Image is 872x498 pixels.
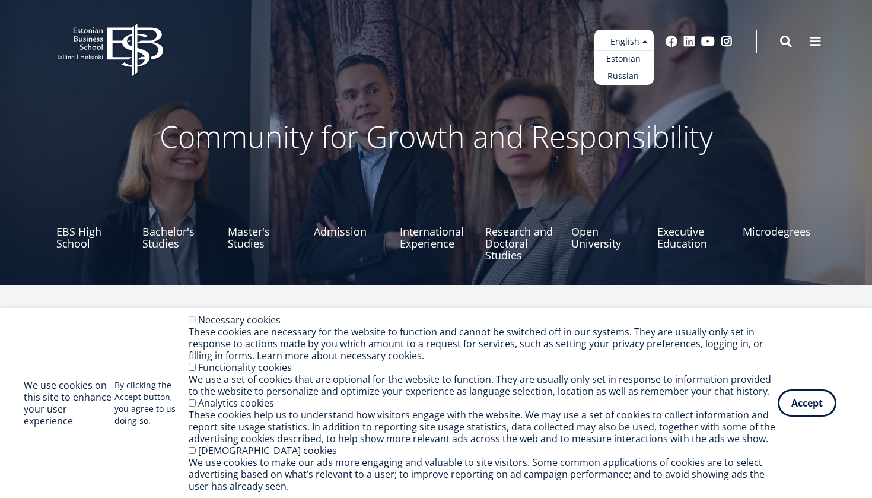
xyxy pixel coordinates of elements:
a: Facebook [666,36,677,47]
a: Master's Studies [228,202,301,261]
a: Microdegrees [743,202,816,261]
p: Community for Growth and Responsibility [122,119,750,154]
div: These cookies help us to understand how visitors engage with the website. We may use a set of coo... [189,409,778,445]
a: Executive Education [657,202,730,261]
label: Necessary cookies [198,313,281,326]
p: By clicking the Accept button, you agree to us doing so. [114,379,188,427]
a: Research and Doctoral Studies [485,202,558,261]
a: EBS High School [56,202,129,261]
div: We use cookies to make our ads more engaging and valuable to site visitors. Some common applicati... [189,456,778,492]
a: Estonian [594,50,654,68]
label: Functionality cookies [198,361,292,374]
a: Linkedin [683,36,695,47]
a: Instagram [721,36,733,47]
a: International Experience [400,202,473,261]
a: Youtube [701,36,715,47]
div: We use a set of cookies that are optional for the website to function. They are usually only set ... [189,373,778,397]
label: Analytics cookies [198,397,274,410]
a: Open University [571,202,644,261]
h2: We use cookies on this site to enhance your user experience [24,379,114,427]
a: Russian [594,68,654,85]
a: Bachelor's Studies [142,202,215,261]
a: Admission [314,202,387,261]
button: Accept [778,389,836,417]
div: These cookies are necessary for the website to function and cannot be switched off in our systems... [189,326,778,361]
label: [DEMOGRAPHIC_DATA] cookies [198,444,337,457]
